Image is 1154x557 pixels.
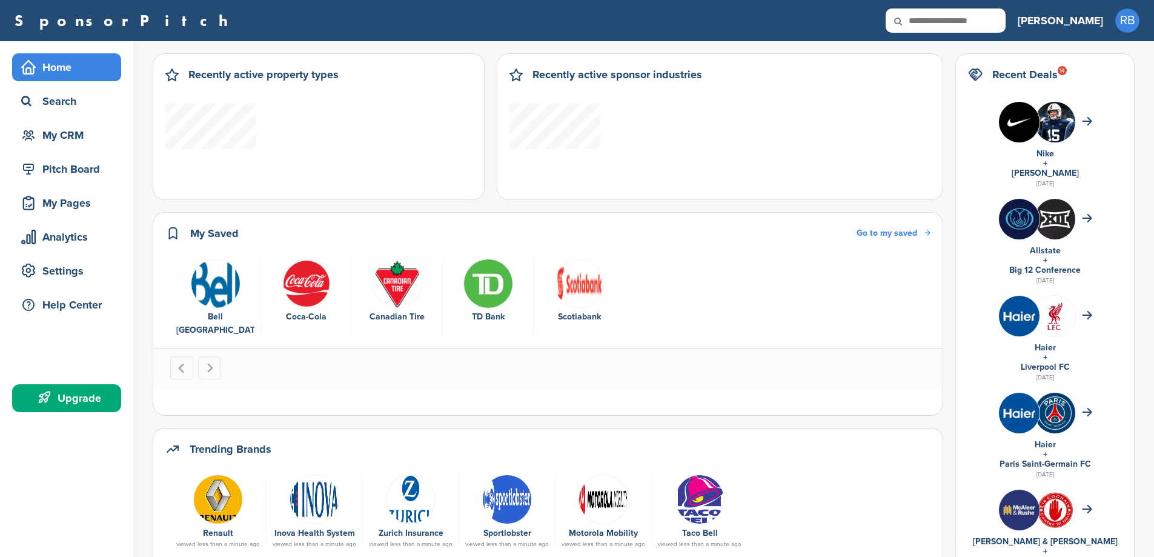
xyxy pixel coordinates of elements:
[18,387,121,409] div: Upgrade
[18,260,121,282] div: Settings
[193,475,243,524] img: Data
[379,528,443,538] a: Zurich Insurance
[579,475,628,524] img: Motorola mobility.svg
[369,475,453,523] a: Data
[170,356,193,379] button: Go to last slide
[1018,12,1103,29] h3: [PERSON_NAME]
[1043,449,1047,459] a: +
[1035,102,1075,142] img: I61szgwq 400x400
[658,541,741,547] div: viewed less than a minute ago
[1030,245,1061,256] a: Allstate
[18,158,121,180] div: Pitch Board
[540,259,618,324] a: Data Scotiabank
[534,259,625,338] div: 5 of 5
[15,13,236,28] a: SponsorPitch
[191,259,240,309] img: Data
[1018,7,1103,34] a: [PERSON_NAME]
[999,490,1040,530] img: 6ytyenzi 400x400
[532,66,702,83] h2: Recently active sponsor industries
[1035,342,1056,353] a: Haier
[562,541,645,547] div: viewed less than a minute ago
[562,475,645,523] a: Motorola mobility.svg
[18,294,121,316] div: Help Center
[999,102,1040,142] img: Nike logo
[554,259,604,309] img: Data
[170,259,261,338] div: 1 of 5
[190,225,239,242] h2: My Saved
[658,475,741,523] a: Open uri20141112 50798 unr4qq
[267,310,345,324] div: Coca-Cola
[18,192,121,214] div: My Pages
[1043,546,1047,556] a: +
[190,441,271,458] h2: Trending Brands
[273,475,356,523] a: Data
[968,275,1122,286] div: [DATE]
[369,541,453,547] div: viewed less than a minute ago
[176,475,260,523] a: Data
[682,528,718,538] a: Taco Bell
[282,259,331,309] img: 451ddf96e958c635948cd88c29892565
[176,541,260,547] div: viewed less than a minute ago
[1012,168,1079,178] a: [PERSON_NAME]
[992,66,1058,83] h2: Recent Deals
[18,226,121,248] div: Analytics
[1035,393,1075,433] img: 0x7wxqi8 400x400
[12,384,121,412] a: Upgrade
[373,259,422,309] img: Open uri20141112 50798 14iep7s
[188,66,339,83] h2: Recently active property types
[1035,439,1056,450] a: Haier
[261,259,352,338] div: 2 of 5
[1021,362,1070,372] a: Liverpool FC
[267,259,345,324] a: 451ddf96e958c635948cd88c29892565 Coca-Cola
[973,536,1118,547] a: [PERSON_NAME] & [PERSON_NAME]
[540,310,618,324] div: Scotiabank
[12,53,121,81] a: Home
[12,121,121,149] a: My CRM
[449,310,527,324] div: TD Bank
[1035,296,1075,336] img: Lbdn4 vk 400x400
[968,469,1122,480] div: [DATE]
[465,475,549,523] a: Screen shot 2016 11 11 at 8.58.57 am
[18,90,121,112] div: Search
[483,528,531,538] a: Sportlobster
[1043,158,1047,168] a: +
[352,259,443,338] div: 3 of 5
[968,372,1122,383] div: [DATE]
[176,310,254,337] div: Bell [GEOGRAPHIC_DATA]
[273,541,356,547] div: viewed less than a minute ago
[290,475,339,524] img: Data
[12,87,121,115] a: Search
[1035,199,1075,239] img: M ty7ndp 400x400
[999,393,1040,433] img: Fh8myeok 400x400
[358,259,436,324] a: Open uri20141112 50798 14iep7s Canadian Tire
[12,155,121,183] a: Pitch Board
[18,124,121,146] div: My CRM
[12,189,121,217] a: My Pages
[358,310,436,324] div: Canadian Tire
[465,541,549,547] div: viewed less than a minute ago
[999,296,1040,336] img: Fh8myeok 400x400
[482,475,532,524] img: Screen shot 2016 11 11 at 8.58.57 am
[449,259,527,324] a: Ry3gisal 400x400 TD Bank
[1000,459,1091,469] a: Paris Saint-Germain FC
[968,178,1122,189] div: [DATE]
[274,528,355,538] a: Inova Health System
[857,227,930,240] a: Go to my saved
[1036,148,1054,159] a: Nike
[198,356,221,379] button: Next slide
[1115,8,1139,33] span: RB
[12,257,121,285] a: Settings
[569,528,638,538] a: Motorola Mobility
[386,475,436,524] img: Data
[176,259,254,338] a: Data Bell [GEOGRAPHIC_DATA]
[463,259,513,309] img: Ry3gisal 400x400
[999,199,1040,239] img: Bi wggbs 400x400
[1035,490,1075,530] img: S52bcpuf 400x400
[1043,255,1047,265] a: +
[443,259,534,338] div: 4 of 5
[12,223,121,251] a: Analytics
[675,475,725,524] img: Open uri20141112 50798 unr4qq
[12,291,121,319] a: Help Center
[1043,352,1047,362] a: +
[857,228,917,238] span: Go to my saved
